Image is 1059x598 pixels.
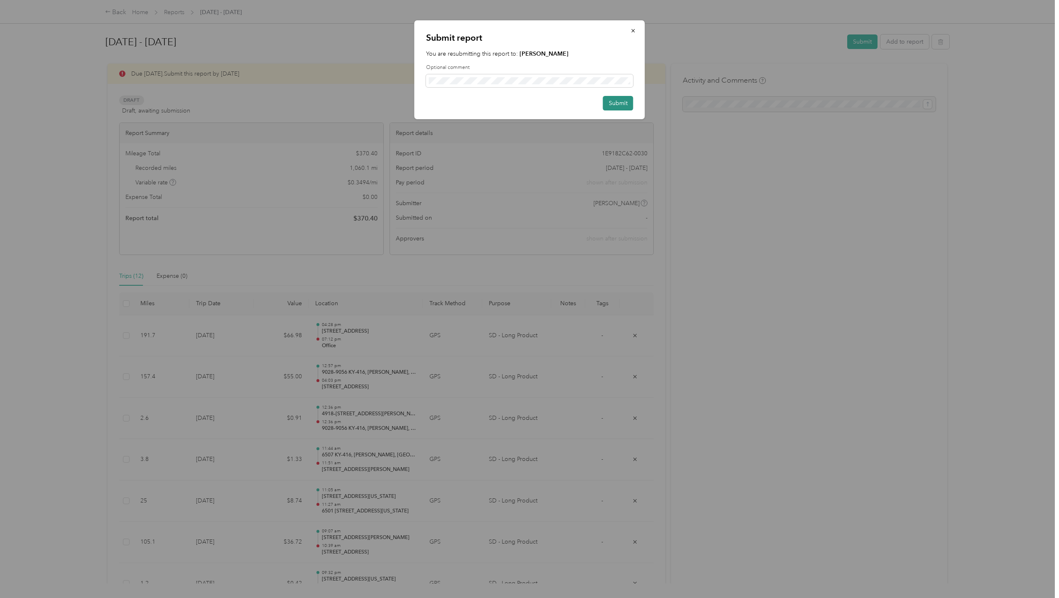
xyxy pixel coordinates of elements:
iframe: Everlance-gr Chat Button Frame [1012,551,1059,598]
label: Optional comment [426,64,633,71]
button: Submit [603,96,633,110]
p: You are resubmitting this report to: [426,49,633,58]
p: Submit report [426,32,633,44]
strong: [PERSON_NAME] [520,50,569,57]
